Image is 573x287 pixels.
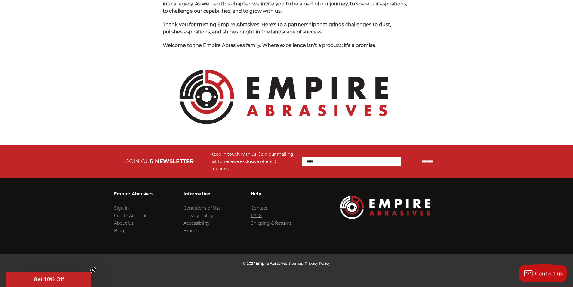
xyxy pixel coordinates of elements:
a: Blog [114,228,124,233]
a: Contact [251,205,268,211]
span: Welcome to the Empire Abrasives family. Where excellence isn't a product; it's a promise. [163,42,376,48]
button: Close teaser [90,267,96,273]
h3: Information [183,187,221,200]
a: Create Account [114,213,147,218]
a: About Us [114,220,134,226]
span: JOIN OUR [126,158,154,165]
div: Keep in touch with us! Join our mailing list to receive exclusive offers & coupons. [211,151,296,172]
span: Get 10% Off [33,276,64,282]
a: Shipping & Returns [251,220,291,226]
span: Thank you for trusting Empire Abrasives. Here's to a partnership that grinds challenges to dust, ... [163,22,391,35]
h3: Help [251,187,291,200]
button: Contact us [519,264,567,282]
a: Privacy Policy [305,261,330,266]
a: Sign In [114,205,129,211]
div: Get 10% OffClose teaser [6,272,91,287]
span: NEWSLETTER [155,158,194,165]
a: Privacy Policy [183,213,213,218]
h3: Empire Abrasives [114,187,153,200]
span: Empire Abrasives [256,261,287,266]
p: © 2024 | | [243,260,330,267]
a: Sitemap [288,261,303,266]
a: Accessibility [183,220,210,226]
span: Contact us [535,271,563,276]
a: FAQs [251,213,262,218]
img: Empire Abrasives Official Logo - Premium Quality Abrasives Supplier [163,55,405,138]
a: Conditions of Use [183,205,221,211]
a: Brands [183,228,199,233]
img: Empire Abrasives Logo Image [340,196,430,219]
